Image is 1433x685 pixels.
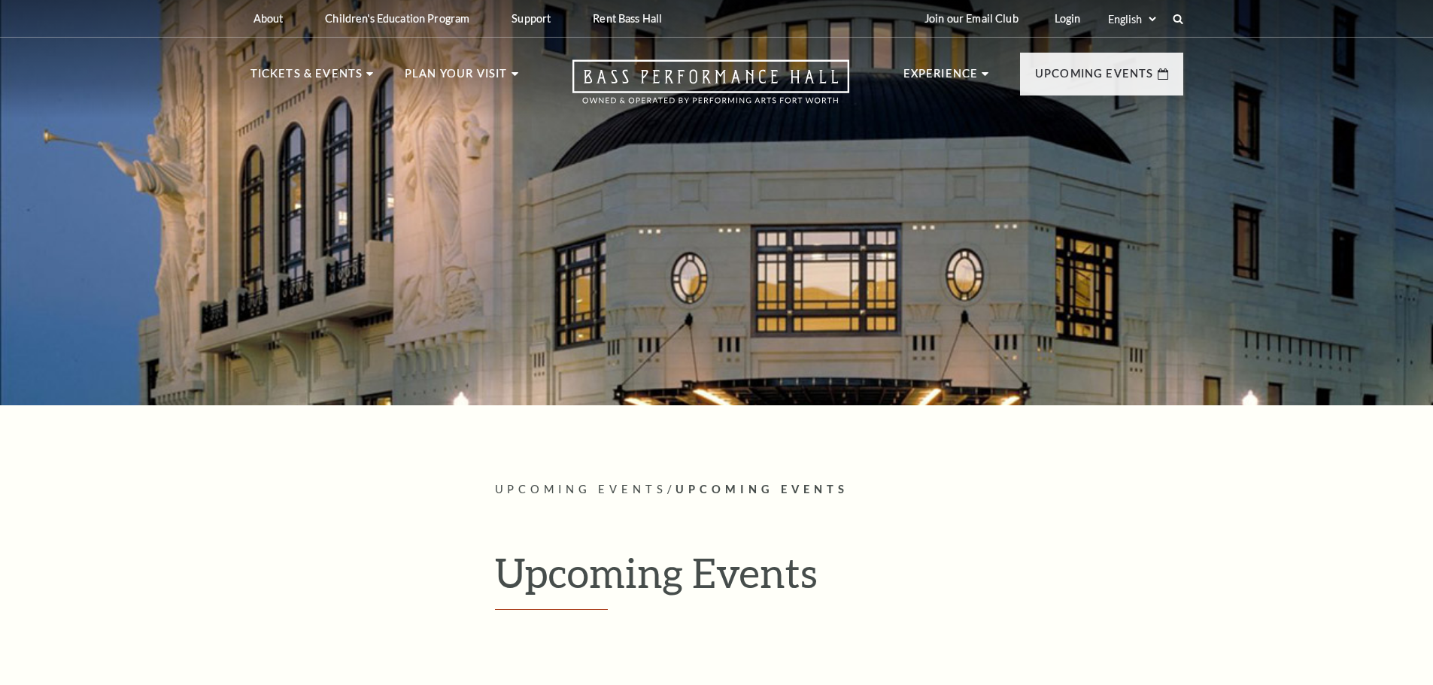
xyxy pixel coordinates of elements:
p: Plan Your Visit [405,65,508,92]
h1: Upcoming Events [495,548,1183,610]
p: Rent Bass Hall [593,12,662,25]
p: Children's Education Program [325,12,469,25]
span: Upcoming Events [676,483,849,496]
p: Experience [903,65,979,92]
span: Upcoming Events [495,483,668,496]
p: About [254,12,284,25]
p: / [495,480,1183,499]
p: Upcoming Events [1035,65,1154,92]
p: Tickets & Events [250,65,363,92]
select: Select: [1105,12,1158,26]
p: Support [512,12,551,25]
